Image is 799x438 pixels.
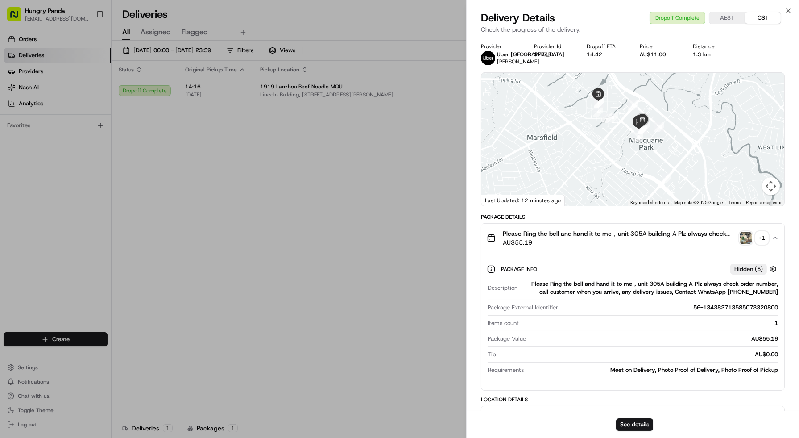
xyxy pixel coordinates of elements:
div: 1 [522,319,778,327]
div: Please Ring the bell and hand it to me，unit 305A building A Plz always check order number, call c... [481,252,784,390]
span: Description [488,284,517,292]
span: API Documentation [84,200,143,209]
div: 14:42 [587,51,626,58]
p: Check the progress of the delivery. [481,25,785,34]
span: Package Info [501,266,539,273]
div: 6 [594,98,604,108]
a: Open this area in Google Maps (opens a new window) [484,194,513,206]
div: 📗 [9,200,16,208]
div: + 1 [756,232,768,244]
img: uber-new-logo.jpeg [481,51,495,65]
div: 56-134382713585073320800 [562,304,778,312]
span: Hidden ( 5 ) [734,265,763,273]
span: [PERSON_NAME] [28,138,72,146]
img: Nash [9,9,27,27]
span: Requirements [488,366,524,374]
span: AU$55.19 [503,238,736,247]
span: • [29,163,33,170]
div: AU$0.00 [500,350,778,359]
div: 3 [608,113,618,122]
button: Hidden (5) [730,263,779,275]
div: Please Ring the bell and hand it to me，unit 305A building A Plz always check order number, call c... [521,280,778,296]
div: Dropoff ETA [587,43,626,50]
div: Distance [693,43,732,50]
div: 10 [654,122,664,132]
input: Clear [23,58,147,67]
span: Delivery Details [481,11,555,25]
a: 💻API Documentation [72,196,147,212]
p: Welcome 👋 [9,36,162,50]
div: Price [640,43,679,50]
span: Uber [GEOGRAPHIC_DATA] [497,51,564,58]
button: Keyboard shortcuts [630,200,669,206]
span: Items count [488,319,519,327]
button: See details [616,418,653,431]
div: Past conversations [9,116,60,123]
a: Powered byPylon [63,221,108,228]
div: AU$11.00 [640,51,679,58]
img: 1753817452368-0c19585d-7be3-40d9-9a41-2dc781b3d1eb [19,85,35,101]
span: [PERSON_NAME] [497,58,539,65]
img: photo_proof_of_pickup image [740,232,752,244]
div: 8 [628,100,638,110]
button: See all [138,114,162,125]
div: We're available if you need us! [40,94,123,101]
span: Package Value [488,335,526,343]
span: Package External Identifier [488,304,558,312]
div: Meet on Delivery, Photo Proof of Delivery, Photo Proof of Pickup [527,366,778,374]
div: Provider Id [534,43,573,50]
div: 1 [662,173,671,183]
span: Tip [488,350,496,359]
button: CST [745,12,781,24]
div: AU$55.19 [530,335,778,343]
span: Knowledge Base [18,200,68,209]
a: Terms (opens in new tab) [728,200,741,205]
div: Package Details [481,213,785,221]
button: 9774F [534,51,551,58]
img: Google [484,194,513,206]
div: 💻 [75,200,83,208]
button: AEST [709,12,745,24]
a: 📗Knowledge Base [5,196,72,212]
button: Map camera controls [762,177,780,195]
div: Last Updated: 12 minutes ago [481,195,565,206]
span: 8月19日 [79,138,100,146]
span: Please Ring the bell and hand it to me，unit 305A building A Plz always check order number, call c... [503,229,736,238]
div: Provider [481,43,520,50]
a: Report a map error [746,200,782,205]
div: 1.3 km [693,51,732,58]
div: 4 [593,107,603,117]
div: 2 [633,132,643,142]
div: 7 [602,113,612,123]
button: Start new chat [152,88,162,99]
button: photo_proof_of_pickup image+1 [740,232,768,244]
div: Location Details [481,396,785,403]
img: 1736555255976-a54dd68f-1ca7-489b-9aae-adbdc363a1c4 [9,85,25,101]
span: Map data ©2025 Google [674,200,723,205]
span: 8月15日 [34,163,55,170]
img: 1736555255976-a54dd68f-1ca7-489b-9aae-adbdc363a1c4 [18,139,25,146]
img: Bea Lacdao [9,130,23,144]
button: Please Ring the bell and hand it to me，unit 305A building A Plz always check order number, call c... [481,224,784,252]
span: • [74,138,77,146]
span: Pylon [89,221,108,228]
div: Start new chat [40,85,146,94]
